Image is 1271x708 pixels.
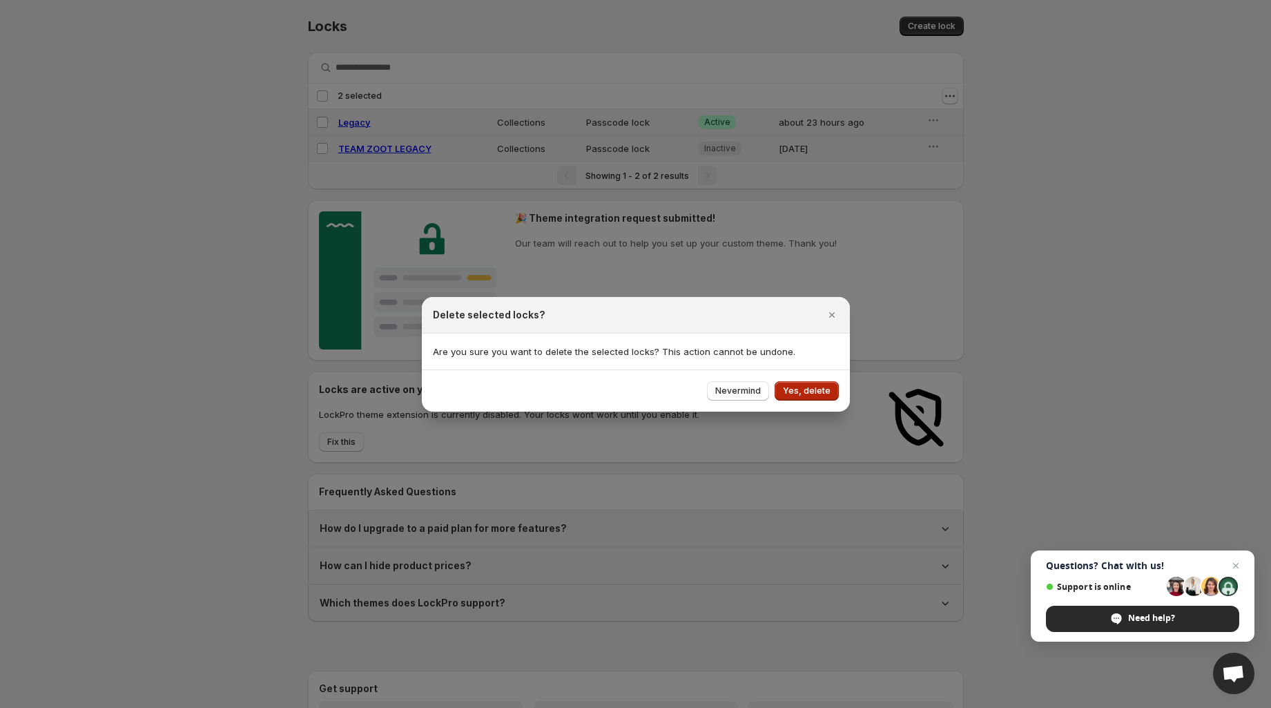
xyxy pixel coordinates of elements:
[822,305,842,325] button: Close
[707,381,769,401] button: Nevermind
[1046,560,1239,571] span: Questions? Chat with us!
[1213,653,1254,694] a: Open chat
[715,385,761,396] span: Nevermind
[433,345,839,358] p: Are you sure you want to delete the selected locks? This action cannot be undone.
[1128,612,1175,624] span: Need help?
[1046,606,1239,632] span: Need help?
[783,385,831,396] span: Yes, delete
[1046,582,1162,592] span: Support is online
[775,381,839,401] button: Yes, delete
[433,308,545,322] h2: Delete selected locks?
